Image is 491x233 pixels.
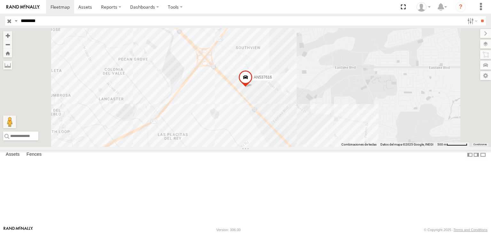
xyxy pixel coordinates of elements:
button: Zoom out [3,40,12,49]
span: 500 m [437,143,447,146]
span: Datos del mapa ©2025 Google, INEGI [380,143,433,146]
div: Irving Rodriguez [414,2,433,12]
label: Dock Summary Table to the Right [473,150,479,159]
img: rand-logo.svg [6,5,40,9]
div: © Copyright 2025 - [424,228,487,232]
label: Assets [3,150,23,159]
a: Terms and Conditions [454,228,487,232]
button: Combinaciones de teclas [341,142,377,147]
button: Escala del mapa: 500 m por 61 píxeles [435,142,469,147]
div: Version: 306.00 [216,228,241,232]
label: Search Query [13,16,19,26]
i: ? [456,2,466,12]
label: Fences [23,150,45,159]
a: Condiciones [473,143,487,146]
span: AN537616 [254,75,272,79]
label: Measure [3,61,12,70]
label: Dock Summary Table to the Left [467,150,473,159]
label: Search Filter Options [465,16,479,26]
label: Map Settings [480,71,491,80]
button: Zoom in [3,31,12,40]
label: Hide Summary Table [480,150,486,159]
button: Zoom Home [3,49,12,57]
button: Arrastra el hombrecito naranja al mapa para abrir Street View [3,116,16,128]
a: Visit our Website [4,227,33,233]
